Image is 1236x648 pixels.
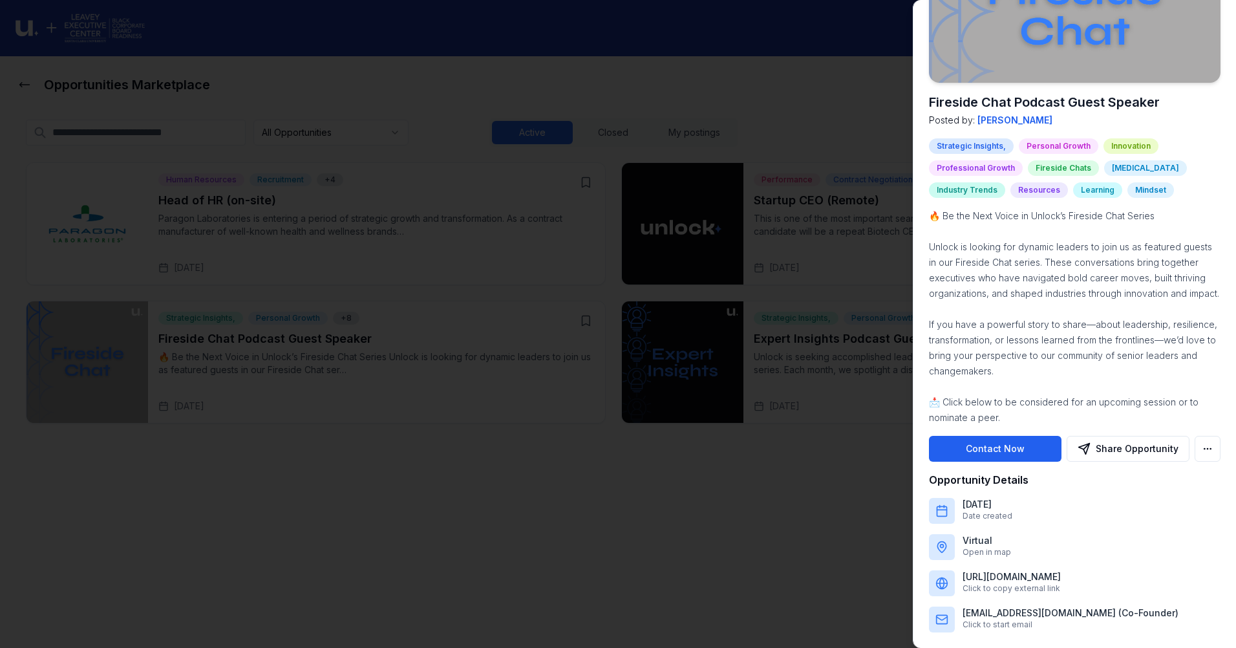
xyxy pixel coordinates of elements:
p: http://www.ourunlock.com [963,570,1061,583]
a: VirtualOpen in map [929,534,1220,560]
a: [EMAIL_ADDRESS][DOMAIN_NAME] (Co-Founder)Click to start email [929,607,1220,632]
h4: Opportunity Details [929,472,1220,488]
p: Virtual [963,534,1011,547]
p: Click to copy external link [963,583,1061,594]
div: Strategic Insights, [929,138,1014,154]
div: Personal Growth [1019,138,1098,154]
div: Learning [1073,182,1122,198]
div: Professional Growth [929,160,1023,176]
p: Open in map [963,547,1011,557]
div: Resources [1010,182,1068,198]
p: dc@ourunlock.com (Co-Founder) [963,607,1178,620]
span: [PERSON_NAME] [977,114,1052,125]
p: Posted by: [929,114,1220,127]
p: Click to start email [963,620,1178,630]
button: Contact Now [929,436,1061,462]
button: More actions [1195,436,1220,462]
h2: Fireside Chat Podcast Guest Speaker [929,93,1220,111]
div: Mindset [1127,182,1174,198]
p: Date created [963,511,1012,521]
div: Industry Trends [929,182,1005,198]
div: Innovation [1103,138,1158,154]
button: Share Opportunity [1067,436,1189,462]
div: Fireside Chats [1028,160,1099,176]
p: Sep 17, 2025 [963,498,1012,511]
div: [MEDICAL_DATA] [1104,160,1187,176]
p: 🔥 Be the Next Voice in Unlock’s Fireside Chat Series Unlock is looking for dynamic leaders to joi... [929,208,1220,426]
